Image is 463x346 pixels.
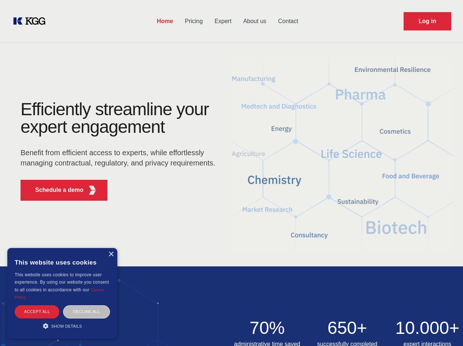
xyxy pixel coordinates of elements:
button: Schedule a demoKGG Fifth Element RED [21,180,107,201]
a: Home [151,12,179,31]
h2: 650+ [312,319,383,337]
p: Benefit from efficient access to experts, while effortlessly managing contractual, regulatory, an... [21,147,220,168]
a: Contact [272,12,304,31]
iframe: Chat Widget [426,311,463,346]
div: This website uses cookies [15,254,110,271]
h2: 70% [232,319,303,337]
img: KGG Fifth Element RED [88,186,97,195]
div: Close [108,252,114,257]
a: Cookie Policy [15,288,104,299]
a: KOL Knowledge Platform: Talk to Key External Experts (KEE) [12,15,51,27]
div: Show details [15,322,110,329]
p: Schedule a demo [35,186,84,194]
div: Accept all [15,305,59,318]
span: This website uses cookies to improve user experience. By using our website you consent to all coo... [15,272,109,292]
a: Pricing [179,12,209,31]
a: Request Demo [404,12,451,30]
div: Decline all [63,305,110,318]
h1: Efficiently streamline your expert engagement [21,101,220,136]
a: Expert [209,12,237,31]
img: KGG Fifth Element RED [232,48,455,259]
span: Show details [51,324,82,328]
a: About us [237,12,272,31]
